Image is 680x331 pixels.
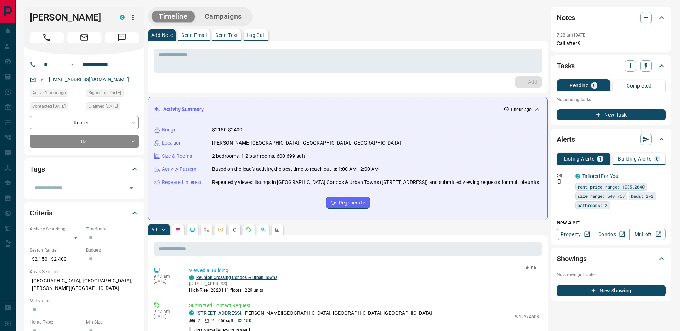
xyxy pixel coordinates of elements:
[578,183,645,190] span: rent price range: 1935,2640
[196,275,277,280] a: Reunion Crossing Condos & Urban Towns
[162,179,202,186] p: Repeated Interest
[521,265,542,271] button: Pin
[557,60,575,72] h2: Tasks
[656,156,659,161] p: 0
[557,12,575,23] h2: Notes
[154,314,178,319] p: [DATE]
[274,227,280,232] svg: Agent Actions
[215,33,238,38] p: Send Text
[30,253,83,265] p: $2,150 - $2,400
[557,33,587,38] p: 7:28 am [DATE]
[30,204,139,221] div: Criteria
[618,156,652,161] p: Building Alerts
[30,298,139,304] p: Motivation:
[32,103,66,110] span: Contacted [DATE]
[30,32,64,43] span: Call
[86,226,139,232] p: Timeframe:
[30,161,139,178] div: Tags
[30,207,53,219] h2: Criteria
[631,192,653,200] span: beds: 2-2
[162,165,197,173] p: Activity Pattern
[30,319,83,325] p: Home Type:
[162,126,178,134] p: Budget
[593,83,596,88] p: 0
[154,103,542,116] div: Activity Summary1 hour ago
[204,227,209,232] svg: Calls
[86,102,139,112] div: Wed Oct 08 2025
[557,9,666,26] div: Notes
[49,77,129,82] a: [EMAIL_ADDRESS][DOMAIN_NAME]
[89,103,118,110] span: Claimed [DATE]
[557,253,587,264] h2: Showings
[629,229,666,240] a: Mr.Loft
[189,310,194,315] div: condos.ca
[557,134,575,145] h2: Alerts
[126,183,136,193] button: Open
[232,227,238,232] svg: Listing Alerts
[30,89,83,99] div: Wed Oct 15 2025
[163,106,204,113] p: Activity Summary
[39,77,44,82] svg: Email Verified
[154,309,178,314] p: 9:47 am
[593,229,629,240] a: Condos
[86,247,139,253] p: Budget:
[162,139,182,147] p: Location
[154,274,178,279] p: 9:47 am
[557,94,666,105] p: No pending tasks
[196,310,241,316] a: [STREET_ADDRESS]
[557,219,666,226] p: New Alert:
[196,309,432,317] p: , [PERSON_NAME][GEOGRAPHIC_DATA], [GEOGRAPHIC_DATA], [GEOGRAPHIC_DATA]
[181,33,207,38] p: Send Email
[627,83,652,88] p: Completed
[67,32,101,43] span: Email
[212,139,401,147] p: [PERSON_NAME][GEOGRAPHIC_DATA], [GEOGRAPHIC_DATA], [GEOGRAPHIC_DATA]
[557,285,666,296] button: New Showing
[557,271,666,278] p: No showings booked
[557,179,562,184] svg: Push Notification Only
[151,33,173,38] p: Add Note
[151,227,157,232] p: All
[189,267,539,274] p: Viewed a Building
[510,106,532,113] p: 1 hour ago
[212,152,305,160] p: 2 bedrooms, 1-2 bathrooms, 600-699 sqft
[189,275,194,280] div: condos.ca
[154,279,178,284] p: [DATE]
[557,250,666,267] div: Showings
[30,116,139,129] div: Renter
[218,227,223,232] svg: Emails
[86,319,139,325] p: Min Size:
[599,156,602,161] p: 1
[246,227,252,232] svg: Requests
[175,227,181,232] svg: Notes
[260,227,266,232] svg: Opportunities
[30,269,139,275] p: Areas Searched:
[575,174,580,179] div: condos.ca
[189,227,195,232] svg: Lead Browsing Activity
[557,40,666,47] p: Call after 9
[162,152,192,160] p: Size & Rooms
[212,165,379,173] p: Based on the lead's activity, the best time to reach out is: 1:00 AM - 2:00 AM
[582,173,618,179] a: Tailored For You
[218,318,233,324] p: 666 sqft
[198,318,200,324] p: 2
[105,32,139,43] span: Message
[30,12,109,23] h1: [PERSON_NAME]
[326,197,370,209] button: Regenerate
[211,318,214,324] p: 2
[212,126,242,134] p: $2150-$2400
[120,15,125,20] div: condos.ca
[32,89,66,96] span: Active 1 hour ago
[30,135,139,148] div: TBD
[86,89,139,99] div: Wed Oct 08 2025
[564,156,595,161] p: Listing Alerts
[30,102,83,112] div: Wed Oct 08 2025
[68,60,76,69] button: Open
[578,192,625,200] span: size range: 540,768
[557,57,666,74] div: Tasks
[30,275,139,294] p: [GEOGRAPHIC_DATA], [GEOGRAPHIC_DATA], [PERSON_NAME][GEOGRAPHIC_DATA]
[238,318,251,324] p: $2,150
[30,226,83,232] p: Actively Searching:
[557,109,666,120] button: New Task
[198,11,249,22] button: Campaigns
[557,229,593,240] a: Property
